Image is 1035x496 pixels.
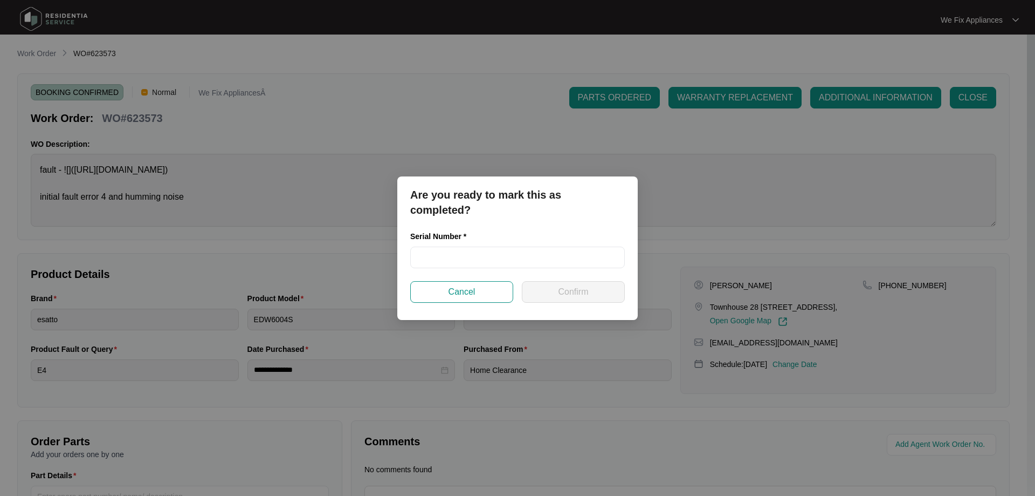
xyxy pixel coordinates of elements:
button: Confirm [522,281,625,303]
p: Are you ready to mark this as [410,187,625,202]
button: Cancel [410,281,513,303]
span: Cancel [448,286,475,298]
p: completed? [410,202,625,218]
label: Serial Number * [410,231,474,242]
